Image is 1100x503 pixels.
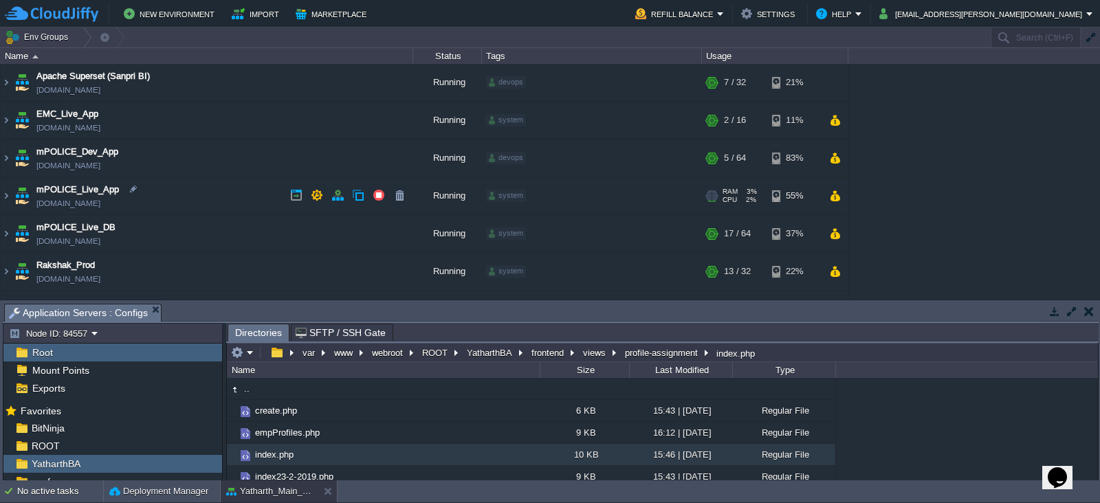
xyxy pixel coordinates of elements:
a: create.php [253,405,299,416]
img: AMDAwAAAACH5BAEAAAAALAAAAAABAAEAAAICRAEAOw== [1,253,12,290]
button: webroot [370,346,406,359]
div: Tags [483,48,701,64]
a: [DOMAIN_NAME] [36,272,100,286]
img: AMDAwAAAACH5BAEAAAAALAAAAAABAAEAAAICRAEAOw== [1,64,12,101]
button: Yatharth_Main_NMC [226,484,313,498]
div: Running [413,64,482,101]
div: Name [228,362,540,378]
a: index23-2-2019.php [253,471,335,482]
div: Status [414,48,481,64]
button: Env Groups [5,27,73,47]
a: Rakshak_Prod [36,258,95,272]
button: views [581,346,609,359]
img: AMDAwAAAACH5BAEAAAAALAAAAAABAAEAAAICRAEAOw== [1,139,12,177]
img: AMDAwAAAACH5BAEAAAAALAAAAAABAAEAAAICRAEAOw== [238,426,253,441]
button: ROOT [420,346,451,359]
div: 22% [772,253,817,290]
button: www [332,346,356,359]
div: Size [541,362,629,378]
div: devops [486,152,526,164]
div: Regular File [732,444,835,465]
a: mPOLICE_Dev_App [36,145,118,159]
a: Exports [30,382,67,394]
span: RAM [723,188,738,196]
img: CloudJiffy [5,5,98,23]
span: BitNinja [29,422,67,434]
div: system [486,114,526,126]
div: 15:43 | [DATE] [629,466,732,487]
button: frontend [529,346,567,359]
div: devops [486,76,526,89]
img: AMDAwAAAACH5BAEAAAAALAAAAAABAAEAAAICRAEAOw== [227,466,238,487]
a: index.php [253,449,296,460]
a: Apache Superset (Sanpri BI) [36,69,150,83]
a: conf [29,476,52,488]
div: Last Modified [630,362,732,378]
button: Help [816,5,855,22]
img: AMDAwAAAACH5BAEAAAAALAAAAAABAAEAAAICRAEAOw== [12,291,32,328]
span: Directories [235,324,282,342]
div: Running [413,177,482,214]
div: 10 / 32 [724,291,751,328]
div: index.php [713,347,755,359]
div: 55% [772,177,817,214]
div: system [486,265,526,278]
span: [DOMAIN_NAME] [36,234,100,248]
a: [DOMAIN_NAME] [36,159,100,172]
span: Root [30,346,55,359]
div: 17 / 64 [724,215,751,252]
div: system [486,190,526,202]
img: AMDAwAAAACH5BAEAAAAALAAAAAABAAEAAAICRAEAOw== [238,404,253,419]
img: AMDAwAAAACH5BAEAAAAALAAAAAABAAEAAAICRAEAOw== [12,139,32,177]
div: 15:46 | [DATE] [629,444,732,465]
span: 2% [742,196,756,204]
button: profile-assignment [623,346,701,359]
button: Marketplace [296,5,371,22]
div: 9 KB [540,422,629,443]
div: 83% [772,139,817,177]
div: Regular File [732,400,835,421]
div: Running [413,253,482,290]
div: Running [413,291,482,328]
div: Name [1,48,412,64]
div: Running [413,139,482,177]
span: Favorites [18,405,63,417]
img: AMDAwAAAACH5BAEAAAAALAAAAAABAAEAAAICRAEAOw== [238,470,253,485]
a: [DOMAIN_NAME] [36,197,100,210]
button: var [300,346,318,359]
a: mPOLICE_Live_DB [36,221,115,234]
img: AMDAwAAAACH5BAEAAAAALAAAAAABAAEAAAICRAEAOw== [227,444,238,465]
iframe: chat widget [1042,448,1086,489]
img: AMDAwAAAACH5BAEAAAAALAAAAAABAAEAAAICRAEAOw== [12,177,32,214]
img: AMDAwAAAACH5BAEAAAAALAAAAAABAAEAAAICRAEAOw== [1,291,12,328]
div: Type [734,362,835,378]
div: Regular File [732,422,835,443]
span: mPOLICE_Live_App [36,183,119,197]
div: 37% [772,215,817,252]
a: ROOT [29,440,62,452]
div: 5 / 64 [724,139,746,177]
a: YatharthBA [29,458,82,470]
a: .. [242,383,252,394]
img: AMDAwAAAACH5BAEAAAAALAAAAAABAAEAAAICRAEAOw== [1,177,12,214]
div: Regular File [732,466,835,487]
a: [DOMAIN_NAME] [36,83,100,97]
span: EMC_Live_App [36,107,98,121]
button: Settings [741,5,799,22]
a: [DOMAIN_NAME] [36,121,100,135]
input: Click to enter the path [227,343,1098,362]
div: system [486,227,526,240]
span: empProfiles.php [253,427,322,438]
img: AMDAwAAAACH5BAEAAAAALAAAAAABAAEAAAICRAEAOw== [227,422,238,443]
div: 21% [772,64,817,101]
img: AMDAwAAAACH5BAEAAAAALAAAAAABAAEAAAICRAEAOw== [227,400,238,421]
a: Mount Points [30,364,91,377]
